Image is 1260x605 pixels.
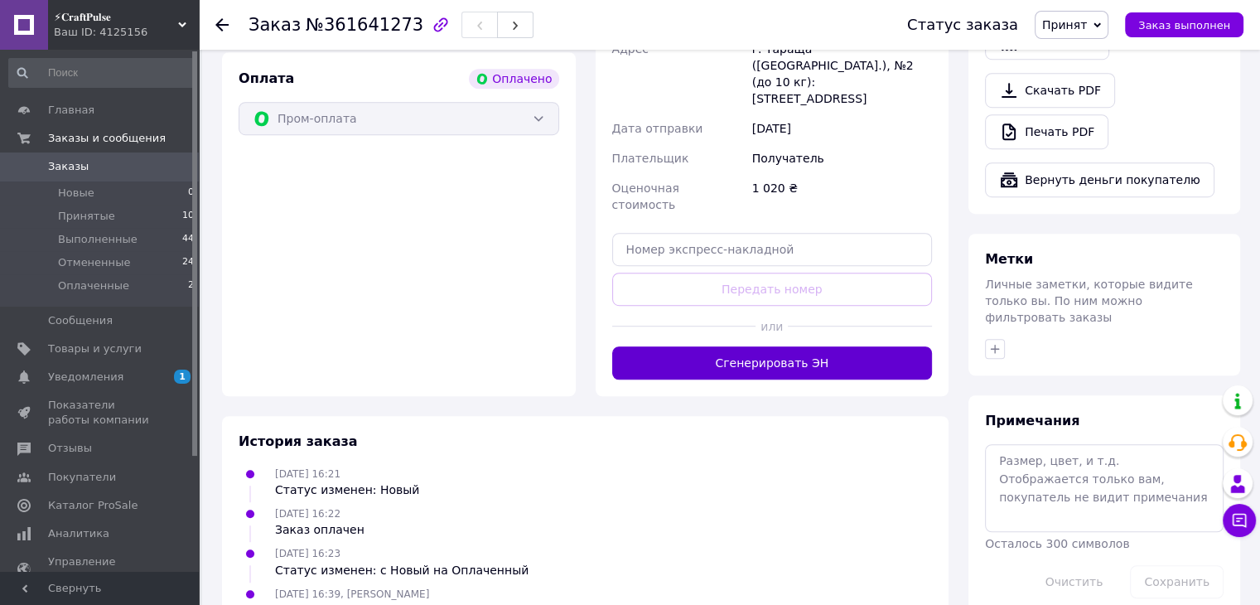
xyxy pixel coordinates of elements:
button: Сгенерировать ЭН [612,346,933,380]
a: Скачать PDF [985,73,1115,108]
span: Отзывы [48,441,92,456]
div: Оплачено [469,69,558,89]
span: 2 [188,278,194,293]
span: Принятые [58,209,115,224]
span: 44 [182,232,194,247]
div: Статус заказа [907,17,1018,33]
span: Дата отправки [612,122,703,135]
span: Оценочная стоимость [612,181,679,211]
span: Заказ выполнен [1138,19,1230,31]
button: Вернуть деньги покупателю [985,162,1214,197]
div: Ваш ID: 4125156 [54,25,199,40]
input: Номер экспресс-накладной [612,233,933,266]
div: Статус изменен: с Новый на Оплаченный [275,562,529,578]
div: Заказ оплачен [275,521,364,538]
span: Примечания [985,413,1079,428]
span: 0 [188,186,194,201]
div: Вернуться назад [215,17,229,33]
div: Статус изменен: Новый [275,482,419,498]
span: Оплата [239,70,294,86]
span: Плательщик [612,152,689,165]
span: [DATE] 16:39, [PERSON_NAME] [275,588,429,600]
div: г. Тараща ([GEOGRAPHIC_DATA].), №2 (до 10 кг): [STREET_ADDRESS] [749,34,935,114]
button: Чат с покупателем [1223,504,1256,537]
span: Заказы и сообщения [48,131,166,146]
span: Принят [1042,18,1087,31]
span: Главная [48,103,94,118]
span: История заказа [239,433,358,449]
span: Товары и услуги [48,341,142,356]
span: [DATE] 16:23 [275,548,340,559]
span: Показатели работы компании [48,398,153,428]
span: 10 [182,209,194,224]
span: Аналитика [48,526,109,541]
span: ⚡𝐂𝐫𝐚𝐟𝐭𝐏𝐮𝐥𝐬𝐞 [54,10,178,25]
a: Печать PDF [985,114,1108,149]
button: Заказ выполнен [1125,12,1243,37]
span: Управление сайтом [48,554,153,584]
span: Осталось 300 символов [985,537,1129,550]
span: [DATE] 16:21 [275,468,340,480]
div: 1 020 ₴ [749,173,935,220]
span: Заказ [249,15,301,35]
span: 1 [174,370,191,384]
span: Личные заметки, которые видите только вы. По ним можно фильтровать заказы [985,278,1193,324]
div: Получатель [749,143,935,173]
span: или [756,318,788,335]
span: Уведомления [48,370,123,385]
span: Оплаченные [58,278,129,293]
span: Отмененные [58,255,130,270]
span: Покупатели [48,470,116,485]
span: Сообщения [48,313,113,328]
span: [DATE] 16:22 [275,508,340,520]
span: 24 [182,255,194,270]
span: Метки [985,251,1033,267]
span: Выполненные [58,232,138,247]
div: [DATE] [749,114,935,143]
span: Новые [58,186,94,201]
span: Каталог ProSale [48,498,138,513]
span: №361641273 [306,15,423,35]
span: Заказы [48,159,89,174]
input: Поиск [8,58,196,88]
